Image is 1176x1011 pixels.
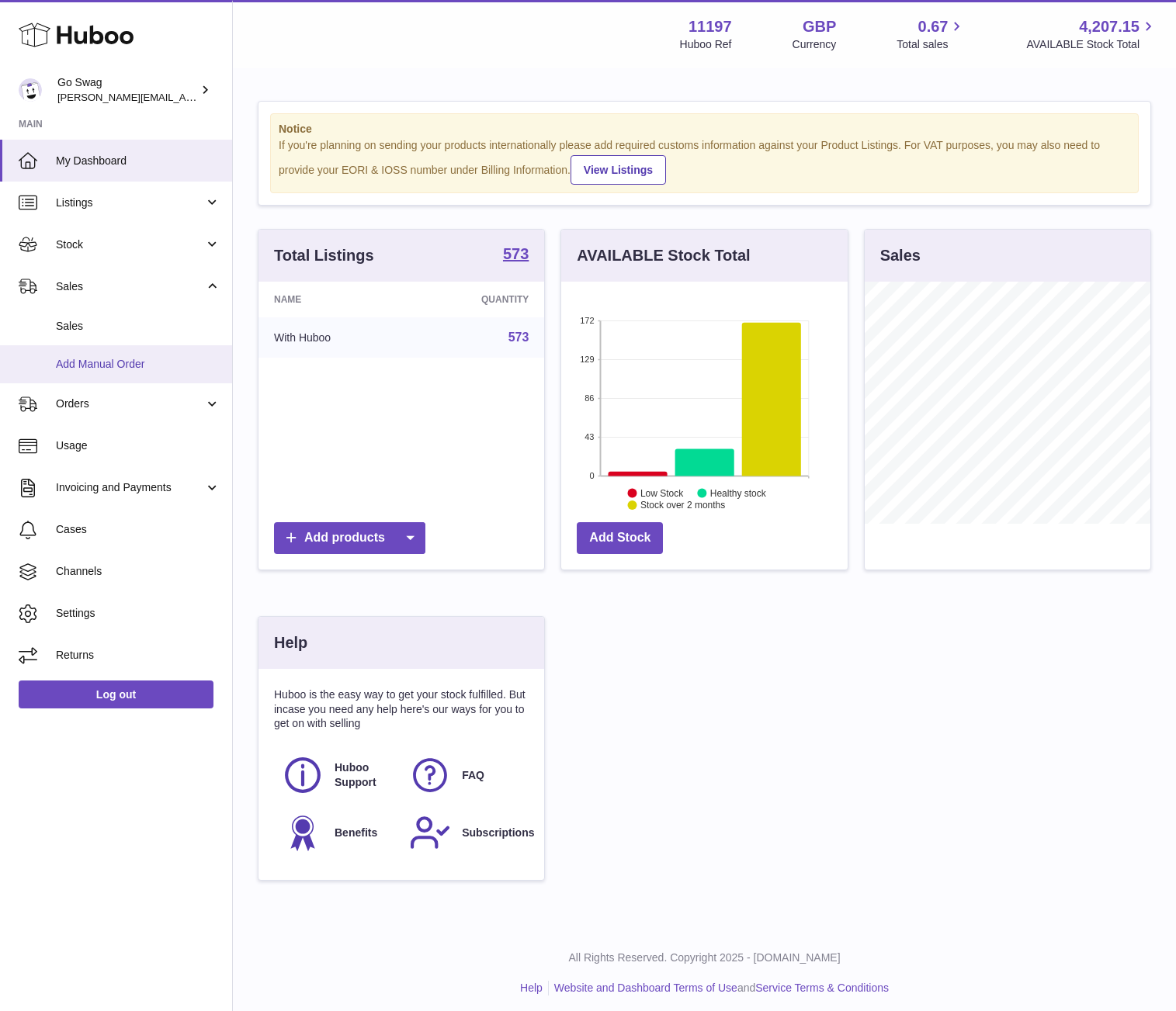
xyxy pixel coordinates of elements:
[462,768,484,783] span: FAQ
[409,812,521,853] a: Subscriptions
[585,393,595,403] text: 86
[580,316,594,325] text: 172
[57,75,197,105] div: Go Swag
[710,487,767,498] text: Healthy stock
[755,982,889,994] a: Service Terms & Conditions
[520,982,543,994] a: Help
[274,632,307,653] h3: Help
[462,826,534,840] span: Subscriptions
[585,432,595,441] text: 43
[793,37,837,52] div: Currency
[56,237,204,252] span: Stock
[409,282,544,317] th: Quantity
[1026,16,1157,52] a: 4,207.15 AVAILABLE Stock Total
[56,480,204,495] span: Invoicing and Payments
[580,355,594,364] text: 129
[680,37,732,52] div: Huboo Ref
[689,16,732,37] strong: 11197
[335,826,377,840] span: Benefits
[549,981,889,995] li: and
[508,331,529,344] a: 573
[56,606,220,621] span: Settings
[56,357,220,372] span: Add Manual Order
[503,246,529,261] strong: 573
[56,196,204,210] span: Listings
[56,648,220,663] span: Returns
[918,16,949,37] span: 0.67
[19,680,213,708] a: Log out
[56,396,204,411] span: Orders
[897,16,966,52] a: 0.67 Total sales
[409,754,521,796] a: FAQ
[571,155,666,185] a: View Listings
[335,760,392,790] span: Huboo Support
[56,522,220,537] span: Cases
[258,282,409,317] th: Name
[803,16,836,37] strong: GBP
[282,754,394,796] a: Huboo Support
[258,317,409,358] td: With Huboo
[577,522,663,554] a: Add Stock
[1079,16,1140,37] span: 4,207.15
[897,37,966,52] span: Total sales
[56,564,220,579] span: Channels
[282,812,394,853] a: Benefits
[245,950,1164,965] p: All Rights Reserved. Copyright 2025 - [DOMAIN_NAME]
[56,154,220,168] span: My Dashboard
[590,471,595,480] text: 0
[554,982,737,994] a: Website and Dashboard Terms of Use
[577,245,750,266] h3: AVAILABLE Stock Total
[274,245,374,266] h3: Total Listings
[1026,37,1157,52] span: AVAILABLE Stock Total
[274,687,529,732] p: Huboo is the easy way to get your stock fulfilled. But incase you need any help here's our ways f...
[57,91,311,103] span: [PERSON_NAME][EMAIL_ADDRESS][DOMAIN_NAME]
[274,522,425,554] a: Add products
[279,138,1130,185] div: If you're planning on sending your products internationally please add required customs informati...
[640,487,684,498] text: Low Stock
[56,319,220,334] span: Sales
[56,438,220,453] span: Usage
[640,500,725,511] text: Stock over 2 months
[19,78,42,102] img: leigh@goswag.com
[56,279,204,294] span: Sales
[503,246,529,265] a: 573
[880,245,921,266] h3: Sales
[279,122,1130,137] strong: Notice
